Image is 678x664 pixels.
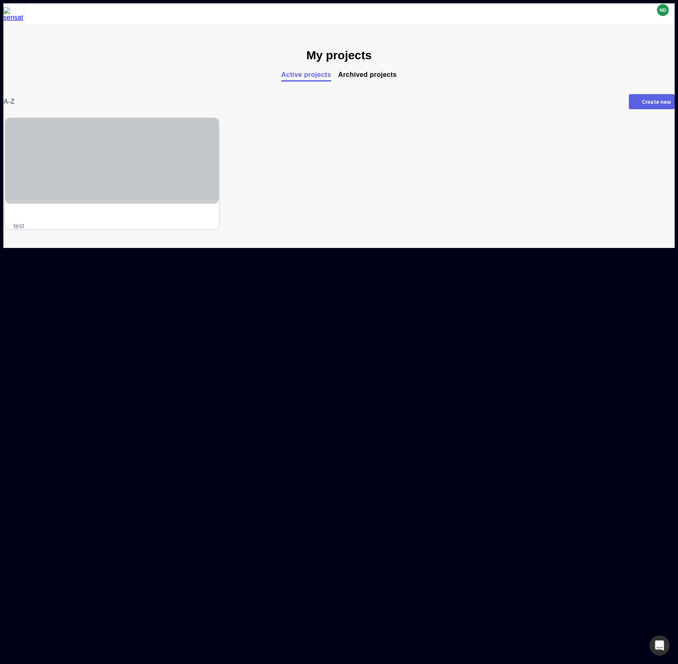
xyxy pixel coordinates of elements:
[3,7,25,21] img: sensat
[649,635,670,656] div: Open Intercom Messenger
[3,98,15,105] div: A-Z
[642,99,671,105] div: Create new
[281,71,331,79] span: Active projects
[306,49,372,62] h1: My projects
[13,222,210,230] span: test
[629,94,675,109] button: Create new
[338,71,397,79] span: Archived projects
[660,8,666,13] text: ND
